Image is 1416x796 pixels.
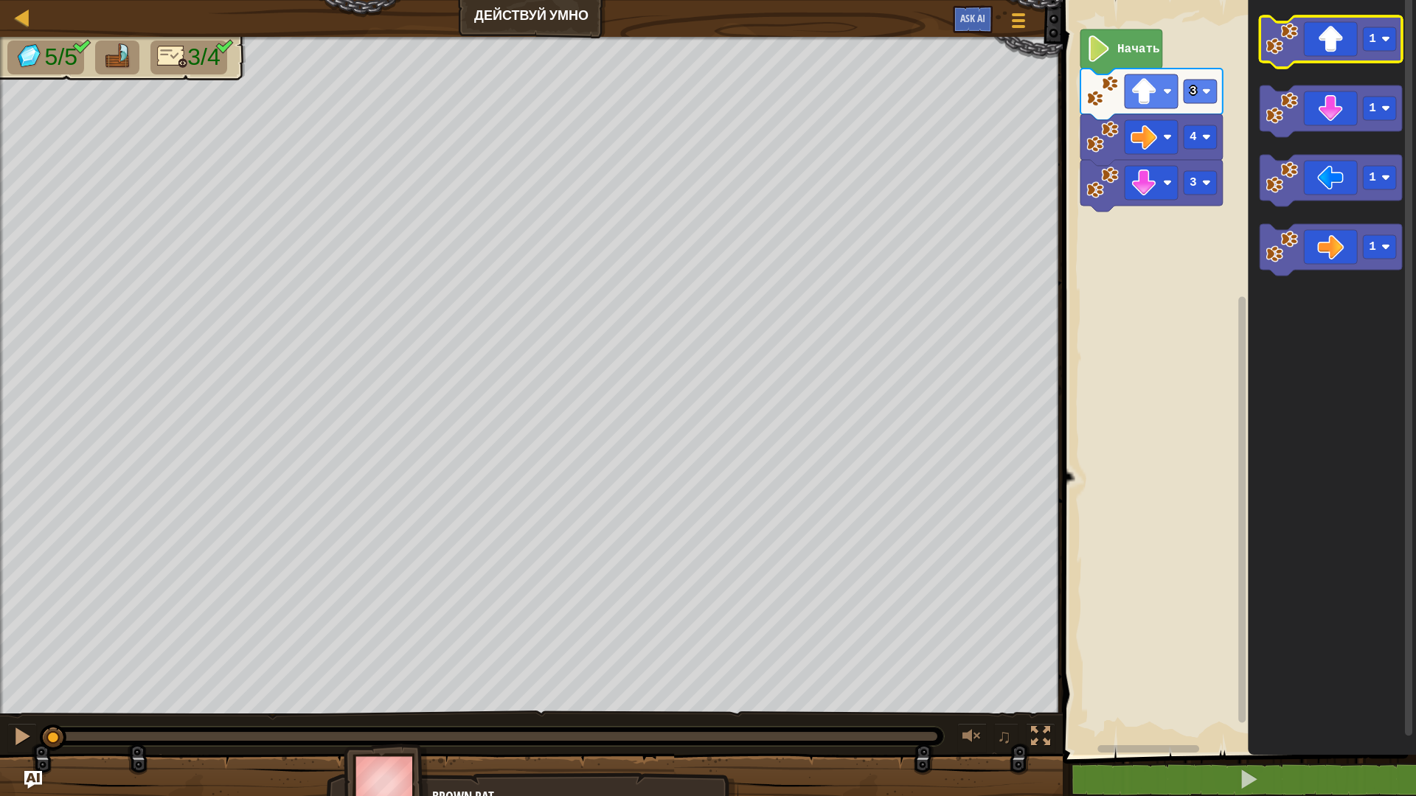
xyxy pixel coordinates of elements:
li: Только три строки кода [150,41,227,74]
button: Переключить полноэкранный режим [1026,723,1055,753]
text: 1 [1369,171,1376,184]
button: Показать меню игры [1000,6,1037,41]
text: 3 [1190,176,1197,189]
text: 1 [1369,240,1376,254]
ya-tr-span: ♫ [997,725,1012,747]
text: Начать [1117,43,1160,56]
text: 1 [1369,32,1376,46]
button: Ctrl + P: Pause [7,723,37,753]
button: Регулировать громкость [957,723,987,753]
button: Ask AI [953,6,993,33]
button: ♫ [994,723,1019,753]
text: 4 [1190,130,1197,144]
ya-tr-span: Ask AI [960,11,985,25]
li: Соберите драгоценные камни. [7,41,84,74]
button: Ask AI [24,771,42,789]
text: 1 [1369,102,1376,115]
text: 3 [1190,85,1197,98]
li: Иди к кресту [95,41,139,74]
span: 3/4 [187,43,220,70]
span: 5/5 [45,43,77,70]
